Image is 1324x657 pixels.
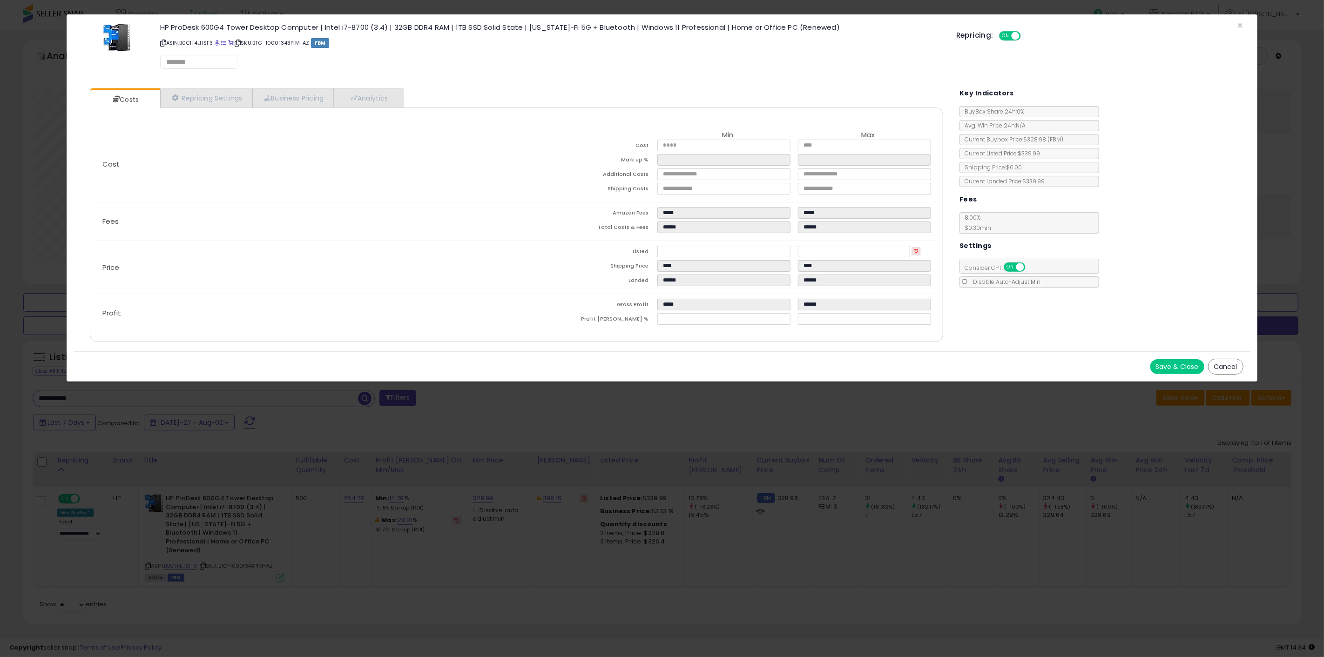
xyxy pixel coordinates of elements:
[215,39,220,47] a: BuyBox page
[960,135,1063,143] span: Current Buybox Price:
[1023,135,1063,143] span: $328.98
[517,183,657,197] td: Shipping Costs
[960,163,1022,171] span: Shipping Price: $0.00
[517,140,657,154] td: Cost
[798,131,939,140] th: Max
[160,88,252,107] a: Repricing Settings
[960,224,991,232] span: $0.30 min
[956,32,993,39] h5: Repricing:
[1019,32,1034,40] span: OFF
[1150,359,1204,374] button: Save & Close
[960,107,1024,115] span: BuyBox Share 24h: 0%
[517,168,657,183] td: Additional Costs
[959,87,1014,99] h5: Key Indicators
[160,35,942,50] p: ASIN: B0CH4LHSF3 | SKU: BTG-10001343PIM-AZ
[311,38,330,48] span: FBM
[95,309,517,317] p: Profit
[959,194,977,205] h5: Fees
[960,214,991,232] span: 8.00 %
[95,161,517,168] p: Cost
[517,207,657,221] td: Amazon Fees
[517,275,657,289] td: Landed
[968,278,1040,286] span: Disable Auto-Adjust Min
[1047,135,1063,143] span: ( FBM )
[517,246,657,260] td: Listed
[1005,263,1017,271] span: ON
[1208,359,1243,375] button: Cancel
[1024,263,1039,271] span: OFF
[95,218,517,225] p: Fees
[657,131,798,140] th: Min
[517,221,657,236] td: Total Costs & Fees
[1237,19,1243,32] span: ×
[517,260,657,275] td: Shipping Price
[959,240,991,252] h5: Settings
[517,313,657,328] td: Profit [PERSON_NAME] %
[252,88,334,107] a: Business Pricing
[334,88,403,107] a: Analytics
[90,90,159,109] a: Costs
[960,121,1026,129] span: Avg. Win Price 24h: N/A
[960,177,1045,185] span: Current Landed Price: $339.99
[95,264,517,271] p: Price
[103,24,131,52] img: 51fQh+PNToL._SL60_.jpg
[517,154,657,168] td: Mark up %
[160,24,942,31] h3: HP ProDesk 600G4 Tower Desktop Computer | Intel i7-8700 (3.4) | 32GB DDR4 RAM | 1TB SSD Solid Sta...
[221,39,226,47] a: All offer listings
[228,39,233,47] a: Your listing only
[517,299,657,313] td: Gross Profit
[960,264,1038,272] span: Consider CPT:
[1000,32,1012,40] span: ON
[960,149,1040,157] span: Current Listed Price: $339.99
